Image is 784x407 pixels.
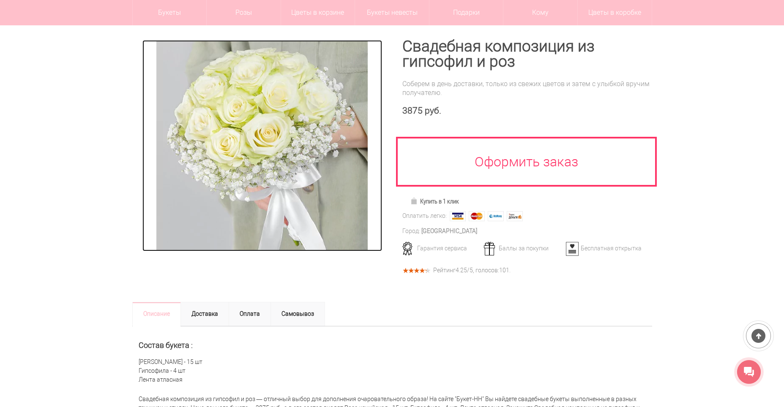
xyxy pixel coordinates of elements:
div: Соберем в день доставки, только из свежих цветов и затем с улыбкой вручим получателю. [402,79,652,97]
img: Visa [450,211,466,221]
div: 3875 руб. [402,106,652,116]
div: Гарантия сервиса [399,244,483,252]
a: Самовывоз [270,302,325,326]
img: MasterCard [469,211,485,221]
div: Город: [402,227,420,236]
div: Рейтинг /5, голосов: . [433,268,511,273]
h2: Состав букета : [139,341,646,350]
div: [PERSON_NAME] - 15 шт Гипсофила - 4 шт Лента атласная [132,326,652,391]
div: [GEOGRAPHIC_DATA] [421,227,477,236]
span: 101 [499,267,509,274]
span: 4.25 [456,267,467,274]
a: Купить в 1 клик [407,195,463,207]
a: Увеличить [142,40,382,251]
h1: Свадебная композиция из гипсофил и роз [402,39,652,69]
a: Описание [132,302,181,326]
img: Яндекс Деньги [507,211,523,221]
div: Оплатить легко: [402,212,447,220]
div: Бесплатная открытка [563,244,646,252]
img: Купить в 1 клик [410,198,420,204]
a: Оформить заказ [396,137,657,187]
div: Баллы за покупки [481,244,564,252]
a: Оплата [229,302,271,326]
img: Webmoney [488,211,504,221]
a: Доставка [180,302,229,326]
img: Свадебная композиция из гипсофил и роз [156,40,368,251]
